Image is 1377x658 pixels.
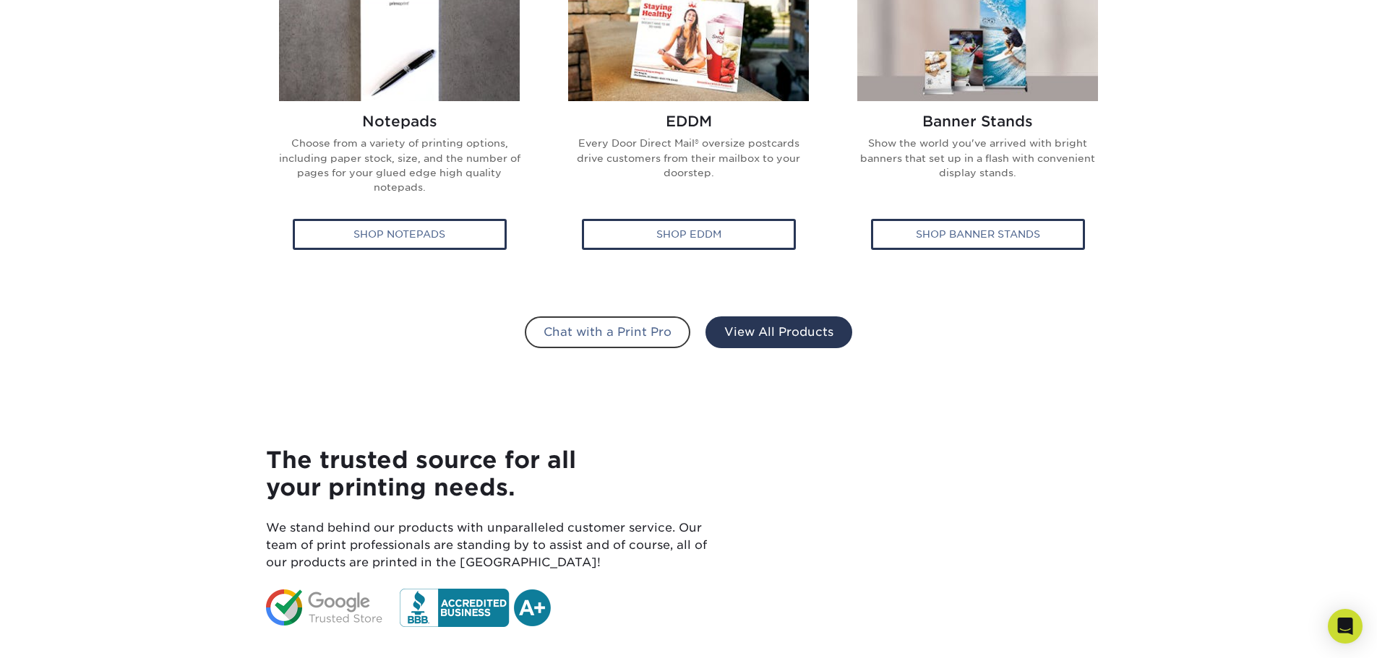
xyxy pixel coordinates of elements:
p: We stand behind our products with unparalleled customer service. Our team of print professionals ... [266,519,726,571]
p: Show the world you've arrived with bright banners that set up in a flash with convenient display ... [856,136,1100,191]
a: Chat with a Print Pro [525,316,690,348]
h4: The trusted source for all your printing needs. [266,446,726,502]
h2: Notepads [278,113,522,130]
div: Shop Banner Stands [871,219,1085,249]
p: Choose from a variety of printing options, including paper stock, size, and the number of pages f... [278,136,522,207]
h2: Banner Stands [856,113,1100,130]
a: View All Products [705,316,852,348]
img: Google Trusted Store [266,589,385,625]
div: Shop EDDM [582,219,796,249]
div: Open Intercom Messenger [1328,609,1363,644]
img: BBB A+ [400,589,551,627]
p: Every Door Direct Mail® oversize postcards drive customers from their mailbox to your doorstep. [567,136,811,191]
h2: EDDM [567,113,811,130]
div: Shop Notepads [293,219,507,249]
